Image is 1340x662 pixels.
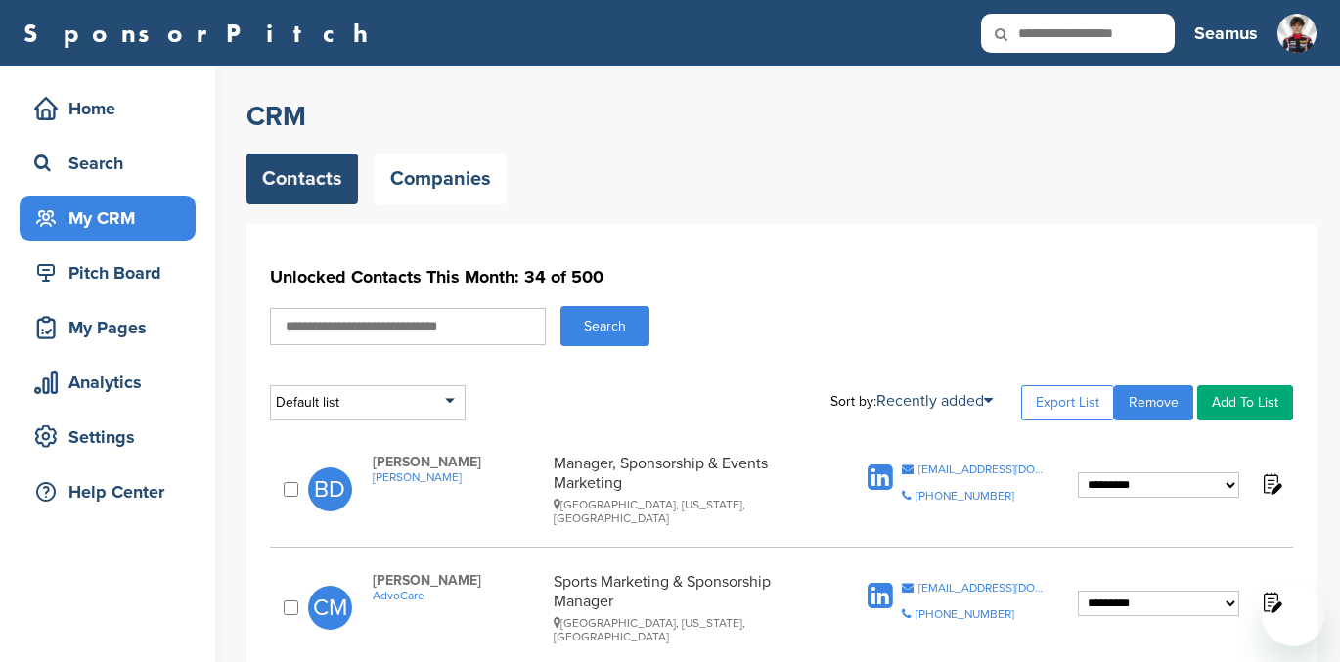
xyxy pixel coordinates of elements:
a: Settings [20,415,196,460]
div: Home [29,91,196,126]
img: Notes [1259,471,1283,496]
a: Contacts [246,154,358,204]
div: [PHONE_NUMBER] [916,608,1014,620]
span: CM [308,586,352,630]
div: [PHONE_NUMBER] [916,490,1014,502]
div: My CRM [29,200,196,236]
a: My Pages [20,305,196,350]
a: Remove [1114,385,1193,420]
div: My Pages [29,310,196,345]
a: Search [20,141,196,186]
span: BD [308,467,352,511]
div: [GEOGRAPHIC_DATA], [US_STATE], [GEOGRAPHIC_DATA] [554,498,824,525]
a: AdvoCare [373,589,544,602]
a: SponsorPitch [23,21,380,46]
iframe: Button to launch messaging window [1262,584,1324,646]
div: Pitch Board [29,255,196,290]
span: [PERSON_NAME] [373,572,544,589]
a: Pitch Board [20,250,196,295]
a: Analytics [20,360,196,405]
div: Default list [270,385,466,420]
a: Home [20,86,196,131]
img: Notes [1259,590,1283,614]
div: Settings [29,419,196,455]
a: Companies [375,154,507,204]
div: Sort by: [830,393,993,409]
a: Add To List [1197,385,1293,420]
div: [GEOGRAPHIC_DATA], [US_STATE], [GEOGRAPHIC_DATA] [554,616,824,643]
h2: CRM [246,99,1317,134]
h3: Seamus [1194,20,1258,47]
div: Help Center [29,474,196,509]
img: Seamus pic [1277,14,1317,53]
button: Search [560,306,649,346]
a: Recently added [876,391,993,411]
a: My CRM [20,196,196,241]
h1: Unlocked Contacts This Month: 34 of 500 [270,259,1293,294]
div: Analytics [29,365,196,400]
a: Export List [1021,385,1114,420]
a: [PERSON_NAME] [373,470,544,484]
div: Search [29,146,196,181]
a: Help Center [20,469,196,514]
div: [EMAIL_ADDRESS][DOMAIN_NAME] [918,582,1049,594]
div: Sports Marketing & Sponsorship Manager [554,572,824,643]
span: [PERSON_NAME] [373,454,544,470]
div: Manager, Sponsorship & Events Marketing [554,454,824,525]
div: [EMAIL_ADDRESS][DOMAIN_NAME] [918,463,1049,475]
a: Seamus [1194,12,1258,55]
